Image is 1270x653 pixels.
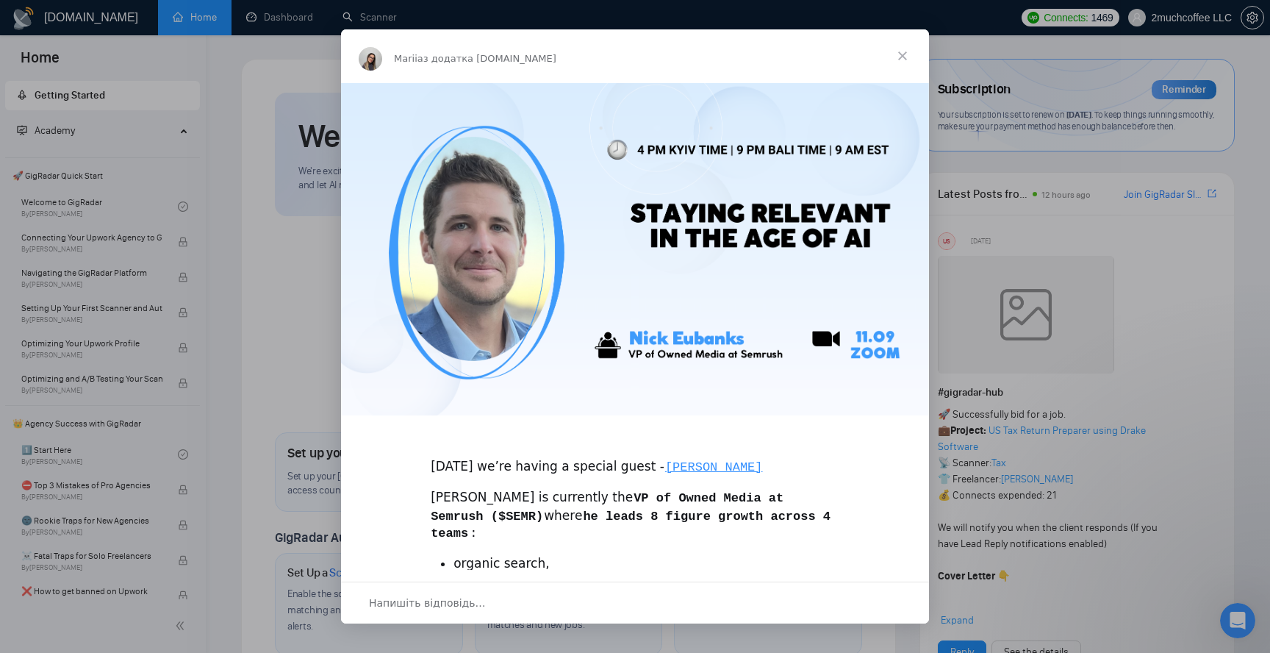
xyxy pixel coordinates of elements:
[394,53,423,64] span: Mariia
[431,440,839,477] div: [DATE] we’re having a special guest -
[431,490,783,524] code: VP of Owned Media at Semrush ($SEMR)
[341,582,929,624] div: Відкрити бесіду й відповісти
[876,29,929,82] span: Закрити
[664,460,764,475] code: [PERSON_NAME]
[431,509,830,542] code: he leads 8 figure growth across 4 teams
[423,53,556,64] span: з додатка [DOMAIN_NAME]
[453,555,839,573] li: organic search,
[369,593,486,613] span: Напишіть відповідь…
[431,489,839,543] div: [PERSON_NAME] is currently the where
[664,459,764,474] a: [PERSON_NAME]
[469,526,478,541] code: :
[359,47,382,71] img: Profile image for Mariia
